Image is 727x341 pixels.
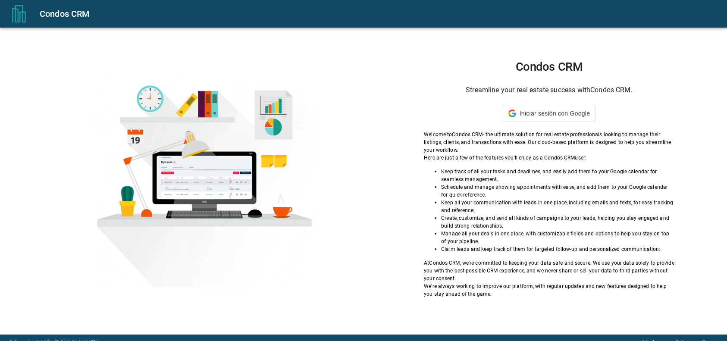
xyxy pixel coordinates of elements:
p: Keep track of all your tasks and deadlines, and easily add them to your Google calendar for seaml... [441,168,674,183]
span: Iniciar sesión con Google [520,110,590,117]
h1: Condos CRM [424,60,674,74]
p: Claim leads and keep track of them for targeted follow-up and personalized communication. [441,245,674,253]
p: Welcome to Condos CRM - the ultimate solution for real estate professionals looking to manage the... [424,131,674,154]
p: Schedule and manage showing appointments with ease, and add them to your Google calendar for quic... [441,183,674,199]
p: At Condos CRM , we're committed to keeping your data safe and secure. We use your data solely to ... [424,259,674,282]
p: We're always working to improve our platform, with regular updates and new features designed to h... [424,282,674,298]
p: Here are just a few of the features you'll enjoy as a Condos CRM user: [424,154,674,162]
div: Iniciar sesión con Google [503,105,595,122]
p: Create, customize, and send all kinds of campaigns to your leads, helping you stay engaged and bu... [441,214,674,230]
p: Keep all your communication with leads in one place, including emails and texts, for easy trackin... [441,199,674,214]
h6: Streamline your real estate success with Condos CRM . [424,84,674,96]
div: Condos CRM [40,7,717,21]
p: Manage all your deals in one place, with customizable fields and options to help you stay on top ... [441,230,674,245]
